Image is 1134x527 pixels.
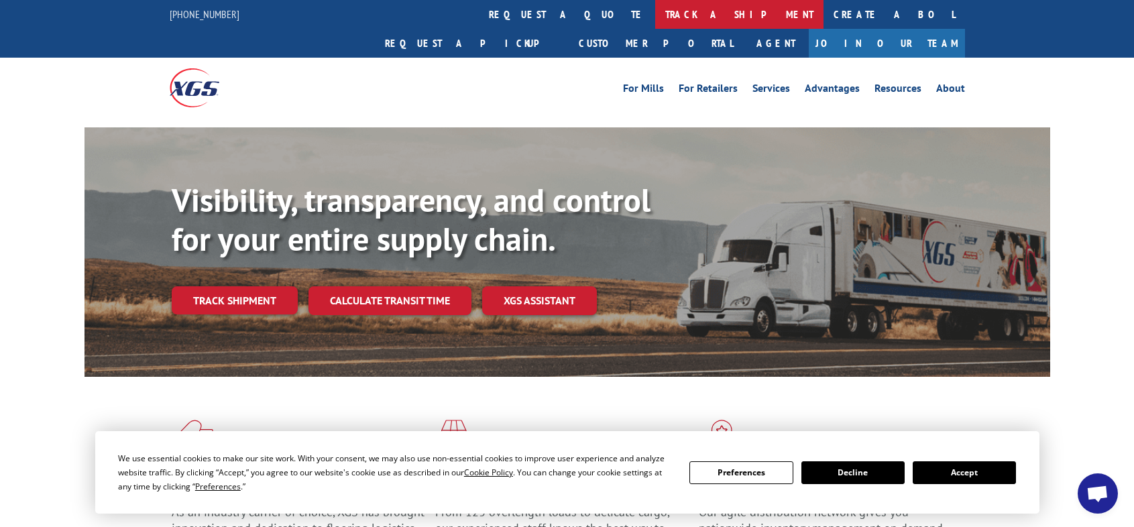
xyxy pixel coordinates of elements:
[1078,473,1118,514] div: Open chat
[375,29,569,58] a: Request a pickup
[435,420,467,455] img: xgs-icon-focused-on-flooring-red
[170,7,239,21] a: [PHONE_NUMBER]
[308,286,471,315] a: Calculate transit time
[801,461,905,484] button: Decline
[172,179,650,259] b: Visibility, transparency, and control for your entire supply chain.
[752,83,790,98] a: Services
[195,481,241,492] span: Preferences
[118,451,673,493] div: We use essential cookies to make our site work. With your consent, we may also use non-essential ...
[874,83,921,98] a: Resources
[809,29,965,58] a: Join Our Team
[805,83,860,98] a: Advantages
[743,29,809,58] a: Agent
[699,420,745,455] img: xgs-icon-flagship-distribution-model-red
[482,286,597,315] a: XGS ASSISTANT
[689,461,793,484] button: Preferences
[172,286,298,314] a: Track shipment
[569,29,743,58] a: Customer Portal
[95,431,1039,514] div: Cookie Consent Prompt
[464,467,513,478] span: Cookie Policy
[936,83,965,98] a: About
[679,83,738,98] a: For Retailers
[172,420,213,455] img: xgs-icon-total-supply-chain-intelligence-red
[623,83,664,98] a: For Mills
[913,461,1016,484] button: Accept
